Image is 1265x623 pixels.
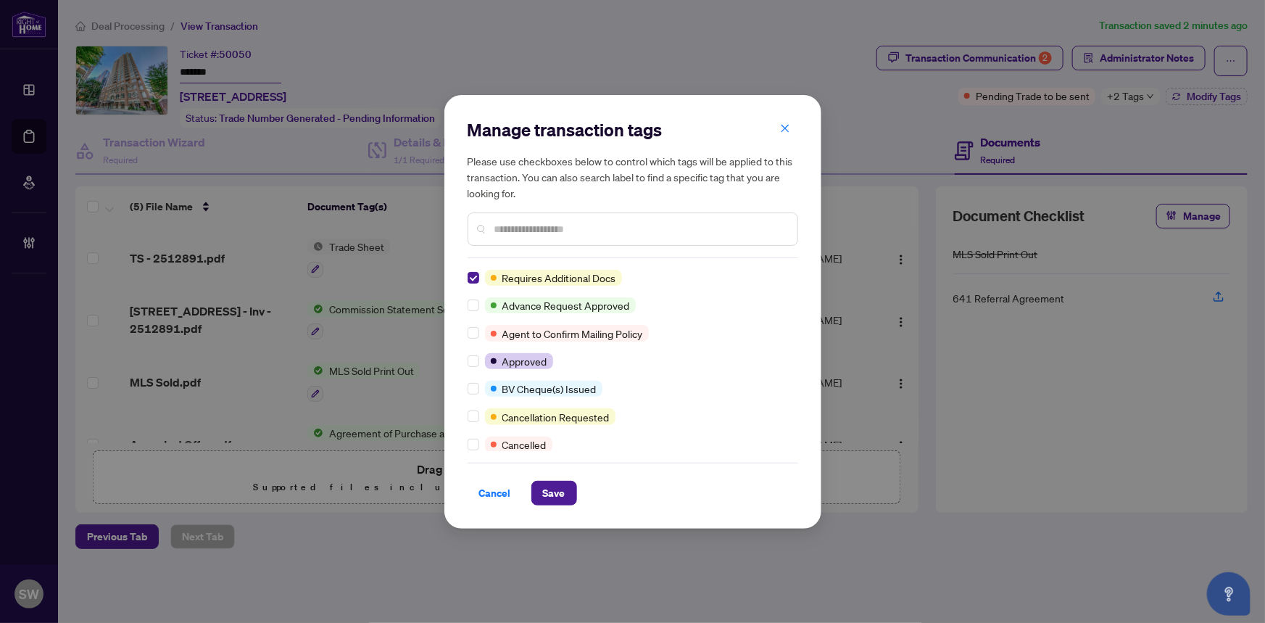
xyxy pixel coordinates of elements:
span: Cancel [479,482,511,505]
h5: Please use checkboxes below to control which tags will be applied to this transaction. You can al... [468,153,798,201]
span: Cancelled [502,437,547,453]
span: Save [543,482,565,505]
button: Save [531,481,577,506]
span: Approved [502,353,547,369]
span: Agent to Confirm Mailing Policy [502,326,643,342]
span: Advance Request Approved [502,297,630,313]
button: Open asap [1207,572,1251,616]
span: Cancellation Requested [502,409,610,425]
h2: Manage transaction tags [468,118,798,141]
span: close [780,123,790,133]
span: BV Cheque(s) Issued [502,381,597,397]
button: Cancel [468,481,523,506]
span: Requires Additional Docs [502,270,616,286]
